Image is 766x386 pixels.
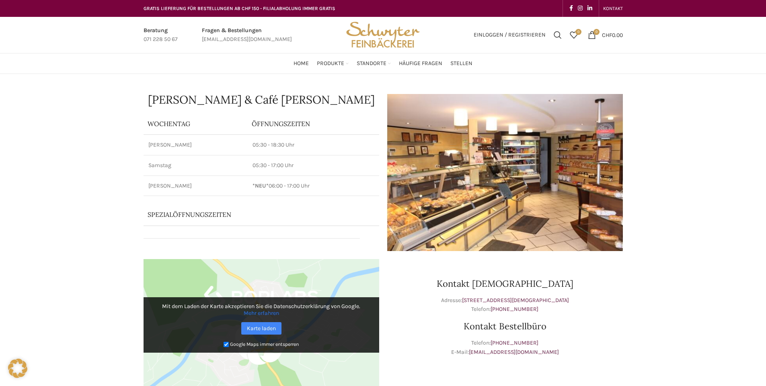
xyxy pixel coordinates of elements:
span: Einloggen / Registrieren [474,32,546,38]
a: Stellen [450,55,472,71]
a: 0 [566,27,582,43]
p: Adresse: Telefon: [387,296,623,314]
a: Facebook social link [567,3,575,14]
a: [STREET_ADDRESS][DEMOGRAPHIC_DATA] [462,297,569,304]
a: [EMAIL_ADDRESS][DOMAIN_NAME] [469,349,559,355]
div: Meine Wunschliste [566,27,582,43]
a: Site logo [343,31,422,38]
img: Bäckerei Schwyter [343,17,422,53]
a: Standorte [357,55,391,71]
span: Home [294,60,309,67]
a: Linkedin social link [585,3,595,14]
bdi: 0.00 [602,31,623,38]
p: [PERSON_NAME] [148,141,243,149]
p: 05:30 - 17:00 Uhr [253,161,374,170]
a: [PHONE_NUMBER] [491,306,538,312]
span: 0 [575,29,581,35]
a: Instagram social link [575,3,585,14]
p: Wochentag [148,119,244,128]
a: Einloggen / Registrieren [470,27,550,43]
div: Main navigation [140,55,627,71]
h3: Kontakt [DEMOGRAPHIC_DATA] [387,279,623,288]
p: Telefon: E-Mail: [387,339,623,357]
input: Google Maps immer entsperren [224,342,229,347]
small: Google Maps immer entsperren [230,341,299,347]
a: Infobox link [202,26,292,44]
span: Produkte [317,60,344,67]
p: Samstag [148,161,243,170]
span: GRATIS LIEFERUNG FÜR BESTELLUNGEN AB CHF 150 - FILIALABHOLUNG IMMER GRATIS [144,6,335,11]
a: [PHONE_NUMBER] [491,339,538,346]
p: ÖFFNUNGSZEITEN [252,119,375,128]
span: CHF [602,31,612,38]
span: 0 [593,29,600,35]
a: KONTAKT [603,0,623,16]
a: Karte laden [241,322,281,335]
h3: Kontakt Bestellbüro [387,322,623,331]
a: Suchen [550,27,566,43]
p: 05:30 - 18:30 Uhr [253,141,374,149]
span: KONTAKT [603,6,623,11]
span: Stellen [450,60,472,67]
span: Häufige Fragen [399,60,442,67]
p: Mit dem Laden der Karte akzeptieren Sie die Datenschutzerklärung von Google. [149,303,374,317]
a: Mehr erfahren [244,310,279,317]
p: Spezialöffnungszeiten [148,210,356,219]
a: 0 CHF0.00 [584,27,627,43]
a: Häufige Fragen [399,55,442,71]
a: Infobox link [144,26,178,44]
a: Home [294,55,309,71]
a: Produkte [317,55,349,71]
h1: [PERSON_NAME] & Café [PERSON_NAME] [144,94,379,105]
div: Secondary navigation [599,0,627,16]
p: 06:00 - 17:00 Uhr [253,182,374,190]
p: [PERSON_NAME] [148,182,243,190]
span: Standorte [357,60,386,67]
